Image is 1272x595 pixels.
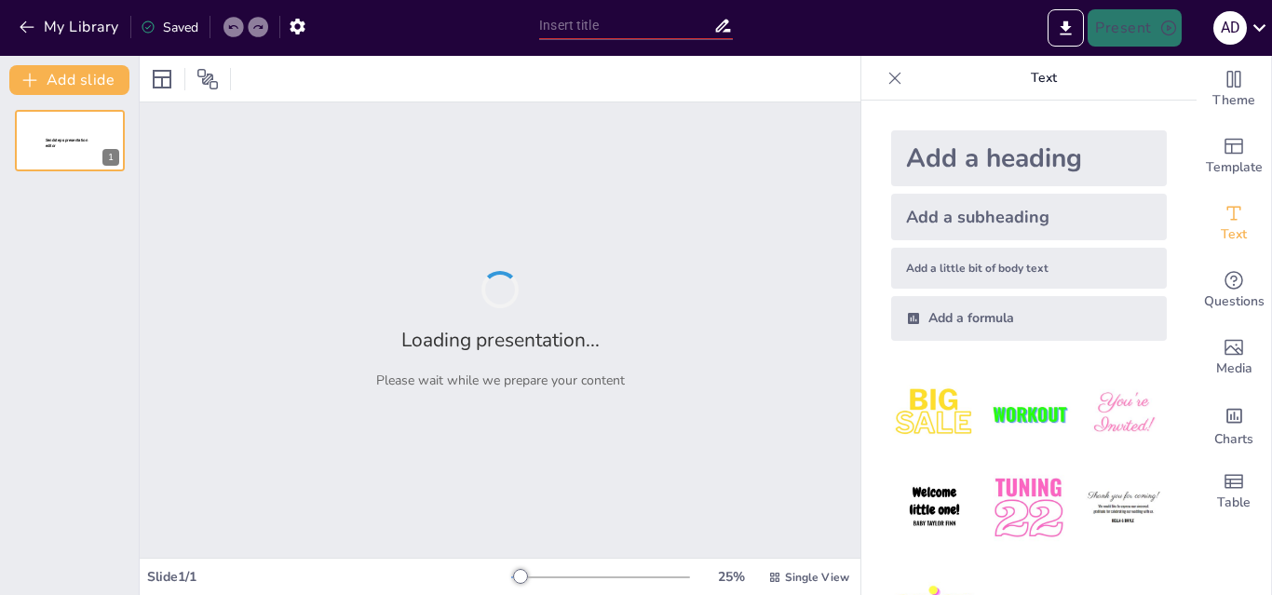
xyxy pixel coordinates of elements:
span: Media [1216,358,1252,379]
span: Table [1217,493,1251,513]
div: 1 [15,110,125,171]
button: Present [1088,9,1181,47]
span: Template [1206,157,1263,178]
img: 6.jpeg [1080,465,1167,551]
div: Add a table [1197,458,1271,525]
div: Add images, graphics, shapes or video [1197,324,1271,391]
p: Text [910,56,1178,101]
img: 3.jpeg [1080,371,1167,457]
p: Please wait while we prepare your content [376,372,625,389]
span: Sendsteps presentation editor [46,138,88,148]
div: Slide 1 / 1 [147,568,511,586]
span: Text [1221,224,1247,245]
div: Add a little bit of body text [891,248,1167,289]
div: Saved [141,19,198,36]
div: Add text boxes [1197,190,1271,257]
button: A D [1213,9,1247,47]
span: Single View [785,570,849,585]
div: Get real-time input from your audience [1197,257,1271,324]
span: Charts [1214,429,1253,450]
div: Add charts and graphs [1197,391,1271,458]
button: Add slide [9,65,129,95]
div: A D [1213,11,1247,45]
div: Layout [147,64,177,94]
h2: Loading presentation... [401,327,600,353]
img: 2.jpeg [985,371,1072,457]
div: Add ready made slides [1197,123,1271,190]
div: Change the overall theme [1197,56,1271,123]
span: Questions [1204,291,1265,312]
span: Position [196,68,219,90]
div: Add a formula [891,296,1167,341]
div: Add a subheading [891,194,1167,240]
div: Add a heading [891,130,1167,186]
img: 4.jpeg [891,465,978,551]
input: Insert title [539,12,713,39]
button: Export to PowerPoint [1048,9,1084,47]
img: 1.jpeg [891,371,978,457]
div: 1 [102,149,119,166]
button: My Library [14,12,127,42]
span: Theme [1212,90,1255,111]
div: 25 % [709,568,753,586]
img: 5.jpeg [985,465,1072,551]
